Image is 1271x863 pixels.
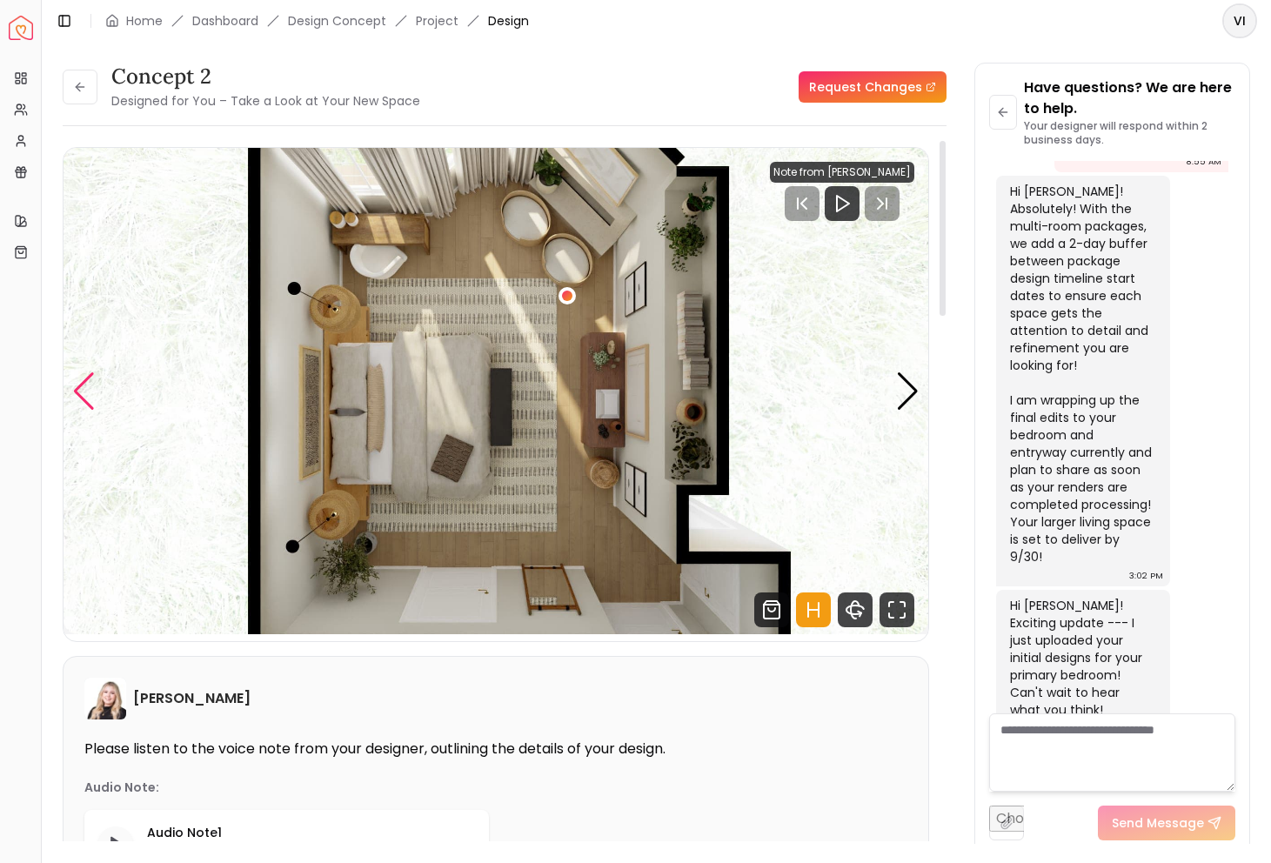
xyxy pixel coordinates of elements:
p: Your designer will respond within 2 business days. [1024,119,1235,147]
a: Home [126,12,163,30]
div: 8:55 AM [1186,153,1221,171]
img: Design Render 5 [64,148,928,634]
img: Hannah James [84,678,126,719]
a: Project [416,12,458,30]
div: Note from [PERSON_NAME] [770,162,914,183]
nav: breadcrumb [105,12,529,30]
a: Request Changes [799,71,947,103]
p: Please listen to the voice note from your designer, outlining the details of your design. [84,740,907,758]
h3: concept 2 [111,63,420,90]
span: Design [488,12,529,30]
div: Hi [PERSON_NAME]! Absolutely! With the multi-room packages, we add a 2-day buffer between package... [1010,183,1153,565]
div: Carousel [64,148,928,634]
p: Have questions? We are here to help. [1024,77,1235,119]
button: Play audio note [98,826,133,861]
img: Spacejoy Logo [9,16,33,40]
svg: 360 View [838,592,873,627]
a: Spacejoy [9,16,33,40]
div: 5 / 5 [64,148,928,634]
svg: Shop Products from this design [754,592,789,627]
span: VI [1224,5,1255,37]
small: Designed for You – Take a Look at Your New Space [111,92,420,110]
li: Design Concept [288,12,386,30]
svg: Play [832,193,853,214]
button: VI [1222,3,1257,38]
div: Next slide [896,372,920,411]
h6: [PERSON_NAME] [133,688,251,709]
a: Dashboard [192,12,258,30]
svg: Hotspots Toggle [796,592,831,627]
div: Hi [PERSON_NAME]! Exciting update --- I just uploaded your initial designs for your primary bedro... [1010,597,1153,719]
svg: Fullscreen [880,592,914,627]
p: Audio Note 1 [147,824,475,841]
p: Audio Note: [84,779,159,796]
div: 3:02 PM [1129,567,1163,585]
div: Previous slide [72,372,96,411]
